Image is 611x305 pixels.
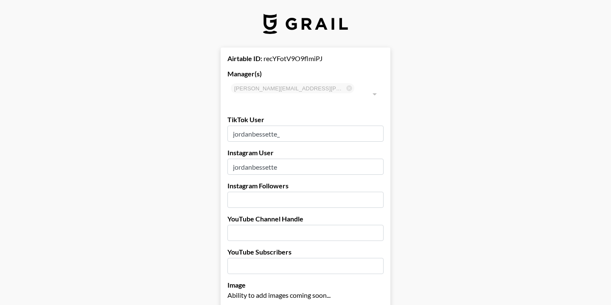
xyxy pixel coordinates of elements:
[227,215,384,223] label: YouTube Channel Handle
[227,115,384,124] label: TikTok User
[227,54,262,62] strong: Airtable ID:
[263,14,348,34] img: Grail Talent Logo
[227,182,384,190] label: Instagram Followers
[227,291,331,299] span: Ability to add images coming soon...
[227,248,384,256] label: YouTube Subscribers
[227,148,384,157] label: Instagram User
[227,54,384,63] div: recYFotV9O9flmiPJ
[227,281,384,289] label: Image
[227,70,384,78] label: Manager(s)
